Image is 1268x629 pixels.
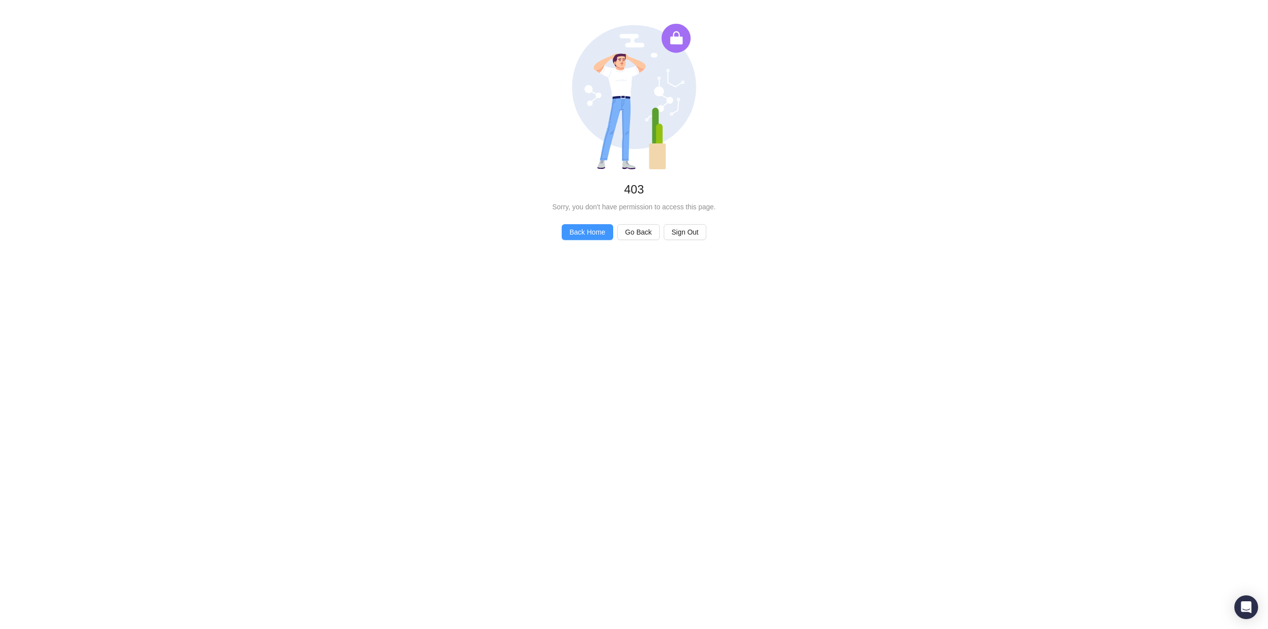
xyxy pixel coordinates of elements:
span: Sign Out [672,227,698,238]
div: 403 [16,182,1252,197]
div: Open Intercom Messenger [1234,595,1258,619]
button: Back Home [562,224,613,240]
div: Sorry, you don't have permission to access this page. [16,201,1252,212]
button: Sign Out [664,224,706,240]
span: Go Back [625,227,652,238]
span: Back Home [570,227,605,238]
button: Go Back [617,224,660,240]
